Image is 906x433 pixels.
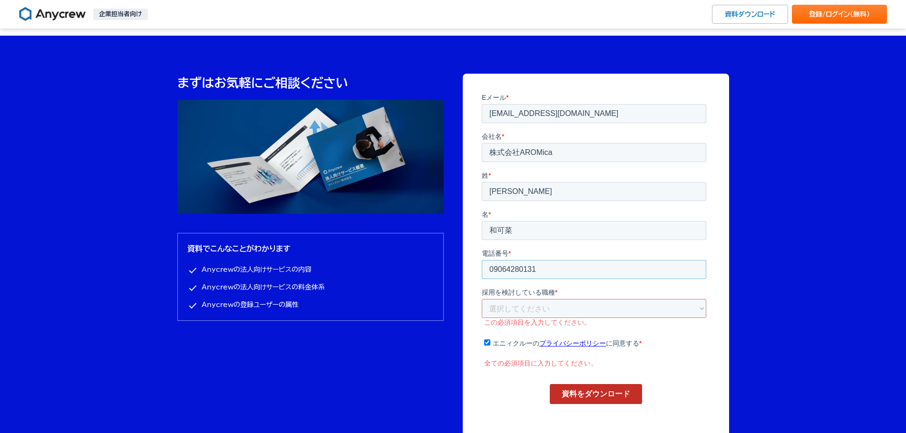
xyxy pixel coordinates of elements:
a: 登録/ログイン（無料） [792,5,887,24]
iframe: Form 0 [482,93,710,418]
li: Anycrewの法人向けサービスの料金体系 [187,281,434,293]
img: Anycrew [19,7,86,22]
li: Anycrewの登録ユーザーの属性 [187,299,434,311]
p: 企業担当者向け [93,9,148,20]
h3: 資料でこんなことがわかります [187,243,434,254]
a: 資料ダウンロード [712,5,788,24]
span: （無料） [850,11,870,18]
li: Anycrewの法人向けサービスの内容 [187,264,434,276]
p: まずはお気軽にご相談ください [177,74,444,92]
